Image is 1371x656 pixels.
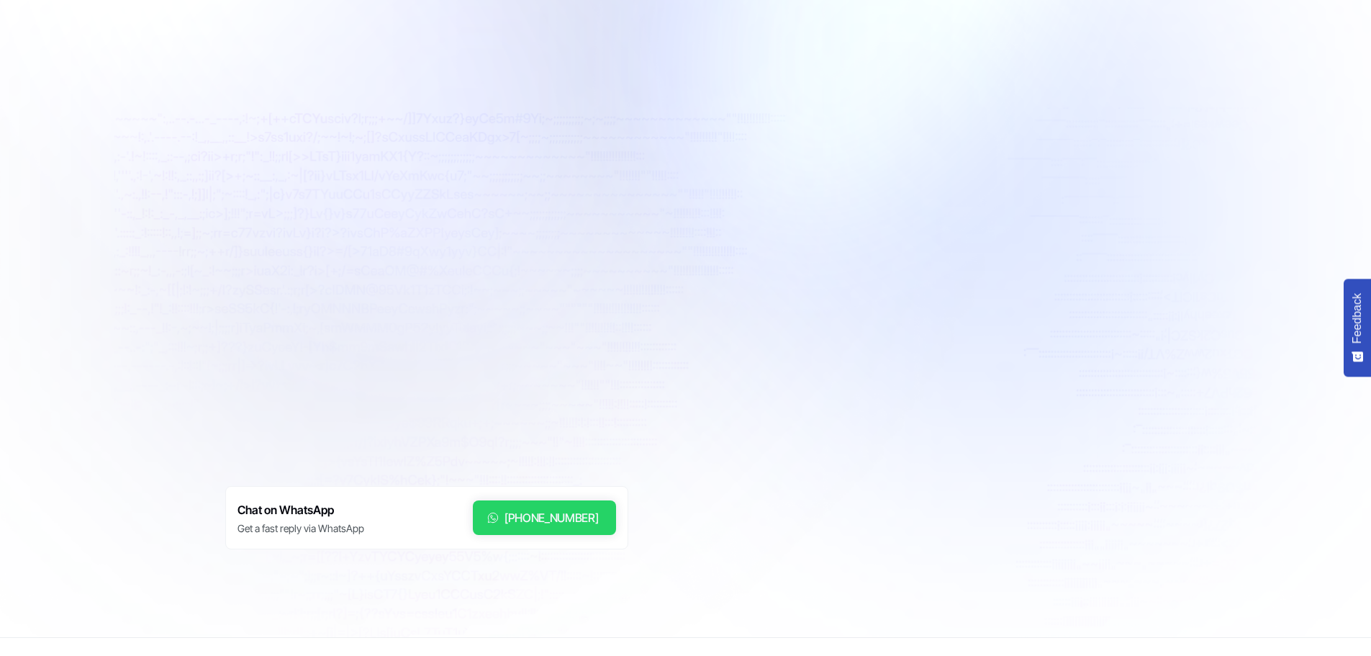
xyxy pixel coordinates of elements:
a: [PHONE_NUMBER] [473,500,616,535]
h6: Chat on WhatsApp [237,500,364,520]
button: Feedback - Show survey [1344,279,1371,377]
span: Feedback [1351,293,1364,343]
div: [PHONE_NUMBER] [504,509,599,526]
div: Get a fast reply via WhatsApp [237,521,364,536]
